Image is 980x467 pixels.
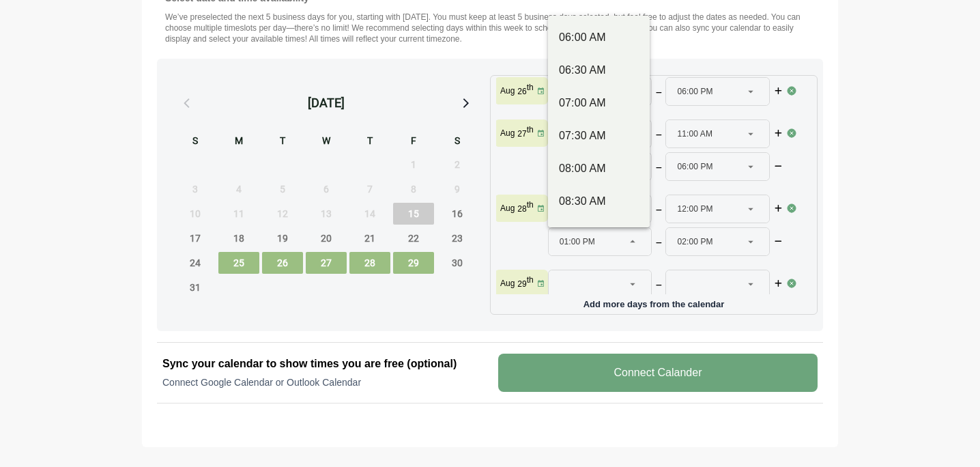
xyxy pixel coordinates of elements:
[175,227,216,249] span: Sunday, August 17, 2025
[262,203,303,225] span: Tuesday, August 12, 2025
[262,178,303,200] span: Tuesday, August 5, 2025
[560,228,595,255] span: 01:00 PM
[349,252,390,274] span: Thursday, August 28, 2025
[349,203,390,225] span: Thursday, August 14, 2025
[393,227,434,249] span: Friday, August 22, 2025
[437,227,478,249] span: Saturday, August 23, 2025
[560,195,595,223] span: 10:00 AM
[393,154,434,175] span: Friday, August 1, 2025
[437,154,478,175] span: Saturday, August 2, 2025
[349,227,390,249] span: Thursday, August 21, 2025
[677,153,712,180] span: 06:00 PM
[306,227,347,249] span: Wednesday, August 20, 2025
[349,178,390,200] span: Thursday, August 7, 2025
[500,128,515,139] p: Aug
[306,203,347,225] span: Wednesday, August 13, 2025
[527,275,534,285] sup: th
[262,227,303,249] span: Tuesday, August 19, 2025
[308,94,345,113] div: [DATE]
[175,178,216,200] span: Sunday, August 3, 2025
[527,125,534,135] sup: th
[527,83,534,92] sup: th
[560,78,595,105] span: 12:00 PM
[437,178,478,200] span: Saturday, August 9, 2025
[498,354,818,392] v-button: Connect Calander
[218,178,259,200] span: Monday, August 4, 2025
[393,203,434,225] span: Friday, August 15, 2025
[218,133,259,151] div: M
[500,203,515,214] p: Aug
[218,252,259,274] span: Monday, August 25, 2025
[162,376,482,389] p: Connect Google Calendar or Outlook Calendar
[517,87,526,96] strong: 26
[306,133,347,151] div: W
[677,78,712,105] span: 06:00 PM
[349,133,390,151] div: T
[500,278,515,289] p: Aug
[437,133,478,151] div: S
[175,277,216,298] span: Sunday, August 31, 2025
[437,252,478,274] span: Saturday, August 30, 2025
[560,153,595,180] span: 12:00 PM
[175,133,216,151] div: S
[393,252,434,274] span: Friday, August 29, 2025
[393,178,434,200] span: Friday, August 8, 2025
[560,120,595,147] span: 09:00 AM
[517,204,526,214] strong: 28
[517,279,526,289] strong: 29
[393,133,434,151] div: F
[306,252,347,274] span: Wednesday, August 27, 2025
[677,195,712,223] span: 12:00 PM
[437,203,478,225] span: Saturday, August 16, 2025
[677,228,712,255] span: 02:00 PM
[677,120,712,147] span: 11:00 AM
[218,203,259,225] span: Monday, August 11, 2025
[517,129,526,139] strong: 27
[175,252,216,274] span: Sunday, August 24, 2025
[165,12,815,44] p: We’ve preselected the next 5 business days for you, starting with [DATE]. You must keep at least ...
[306,178,347,200] span: Wednesday, August 6, 2025
[527,200,534,210] sup: th
[162,356,482,372] h2: Sync your calendar to show times you are free (optional)
[500,85,515,96] p: Aug
[496,294,811,309] p: Add more days from the calendar
[262,133,303,151] div: T
[262,252,303,274] span: Tuesday, August 26, 2025
[218,227,259,249] span: Monday, August 18, 2025
[175,203,216,225] span: Sunday, August 10, 2025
